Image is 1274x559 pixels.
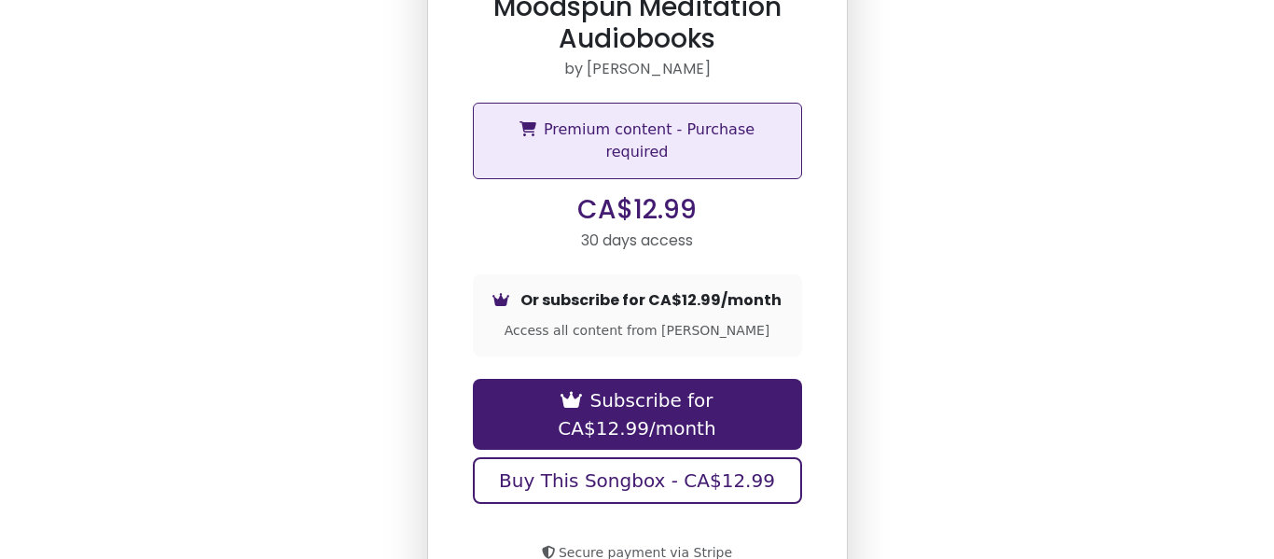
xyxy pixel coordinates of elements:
[505,323,770,338] small: Access all content from [PERSON_NAME]
[473,379,802,450] button: Subscribe for CA$12.99/month
[473,103,802,179] div: Premium content - Purchase required
[473,194,802,226] h3: CA$12.99
[473,58,802,80] p: by [PERSON_NAME]
[520,289,782,311] strong: Or subscribe for CA$12.99/month
[473,230,802,252] p: 30 days access
[473,457,802,504] button: Buy This Songbox - CA$12.99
